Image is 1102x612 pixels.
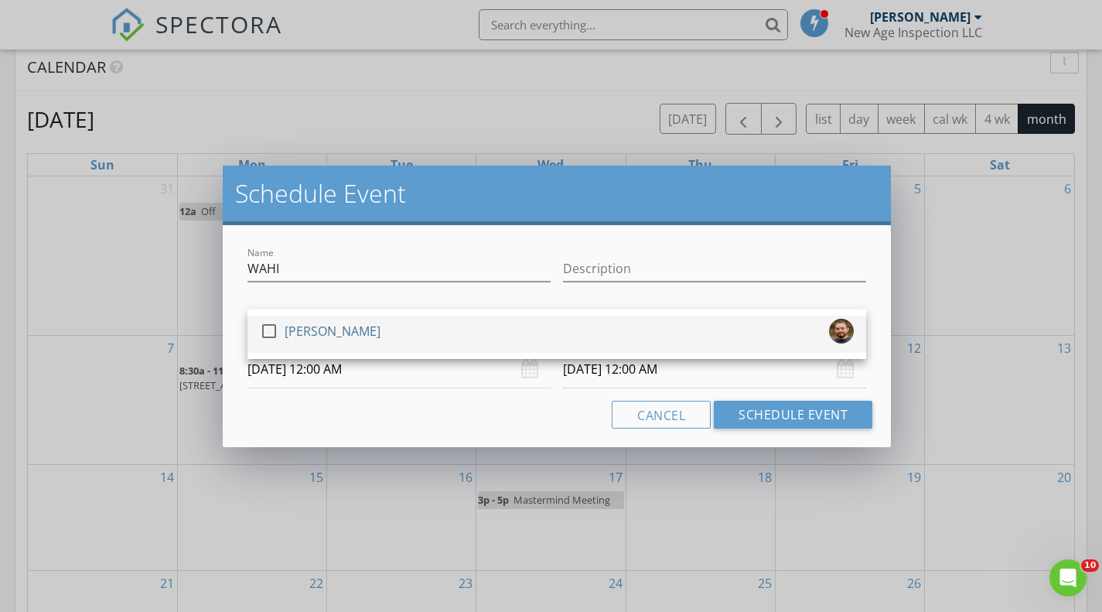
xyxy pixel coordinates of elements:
[612,401,711,429] button: Cancel
[247,350,551,388] input: Select date
[829,319,854,344] img: me.jpg
[1081,559,1099,572] span: 10
[563,350,866,388] input: Select date
[1049,559,1087,597] iframe: Intercom live chat
[714,401,872,429] button: Schedule Event
[235,178,879,209] h2: Schedule Event
[285,319,380,344] div: [PERSON_NAME]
